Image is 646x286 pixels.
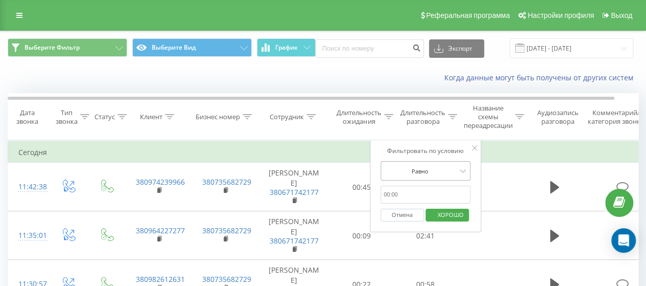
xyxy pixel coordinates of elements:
[257,38,316,57] button: График
[438,211,464,218] font: ХОРОШО
[270,187,319,197] a: 380671742177
[136,274,185,284] a: 380982612631
[352,231,371,240] font: 00:09
[416,231,435,240] font: 02:41
[444,73,633,82] font: Когда данные могут быть получены от других систем
[537,108,578,126] font: Аудиозапись разговора
[18,230,47,240] font: 11:35:01
[448,44,472,53] font: Экспорт
[269,168,319,188] font: [PERSON_NAME]
[136,177,185,187] a: 380974239966
[588,108,644,126] font: Комментарий/категория звонка
[196,112,240,121] font: Бизнес номер
[152,43,196,52] font: Выберите Вид
[132,38,252,57] button: Выберите Вид
[380,186,470,204] input: 00:00
[56,108,78,126] font: Тип звонка
[352,182,371,192] font: 00:45
[202,226,251,235] a: 380735682729
[400,108,445,126] font: Длительность разговора
[270,236,319,246] a: 380671742177
[202,274,251,284] a: 380735682729
[275,43,298,52] font: График
[463,103,512,130] font: Название схемы переадресации
[392,211,413,218] font: Отмена
[316,39,424,58] input: Поиск по номеру
[380,209,424,222] button: Отмена
[611,11,632,19] font: Выход
[136,226,185,235] a: 380964227277
[337,108,381,126] font: Длительность ожидания
[387,146,464,155] font: Фильтровать по условию
[94,112,115,121] font: Статус
[202,177,251,187] a: 380735682729
[18,182,47,191] font: 11:42:38
[16,108,38,126] font: Дата звонка
[426,11,510,19] font: Реферальная программа
[444,73,638,82] a: Когда данные могут быть получены от других систем
[429,39,484,58] button: Экспорт
[611,228,636,253] div: Открытый Интерком Мессенджер
[270,112,304,121] font: Сотрудник
[528,11,594,19] font: Настройки профиля
[269,216,319,236] font: [PERSON_NAME]
[425,209,469,222] button: ХОРОШО
[269,265,319,285] font: [PERSON_NAME]
[25,43,80,52] font: Выберите Фильтр
[140,112,162,121] font: Клиент
[18,147,47,157] font: Сегодня
[8,38,127,57] button: Выберите Фильтр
